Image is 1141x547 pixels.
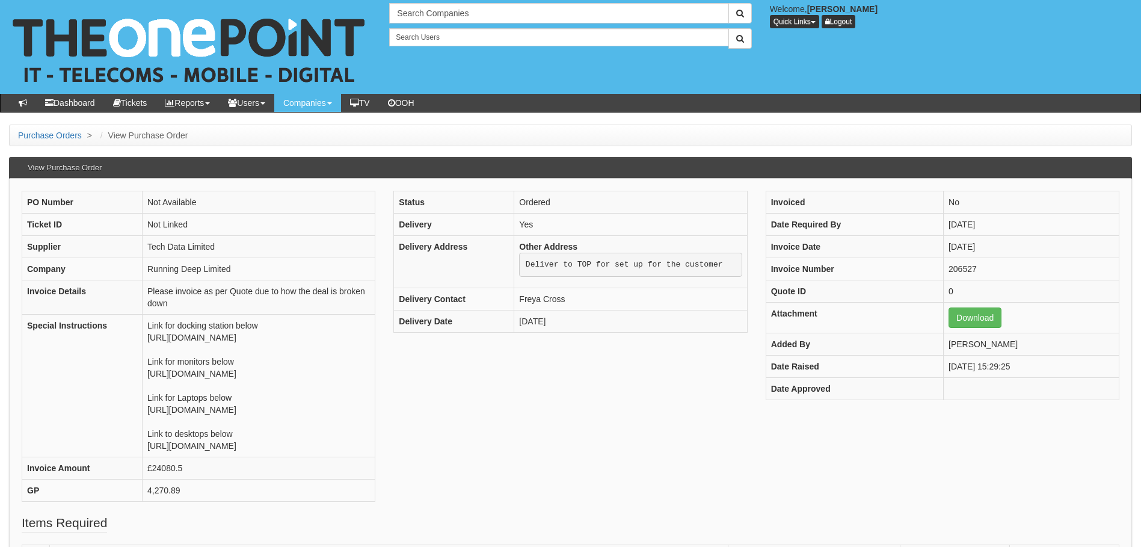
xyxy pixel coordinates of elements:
a: Tickets [104,94,156,112]
td: 206527 [944,258,1119,280]
b: Other Address [519,242,577,252]
th: GP [22,480,143,502]
th: Invoice Amount [22,457,143,480]
td: Freya Cross [514,288,747,310]
td: 4,270.89 [143,480,375,502]
td: No [944,191,1119,214]
th: Date Raised [766,356,943,378]
th: Special Instructions [22,315,143,457]
a: Users [219,94,274,112]
th: Attachment [766,303,943,333]
th: PO Number [22,191,143,214]
td: 0 [944,280,1119,303]
td: [DATE] [514,310,747,332]
td: [DATE] 15:29:25 [944,356,1119,378]
td: £24080.5 [143,457,375,480]
td: Not Available [143,191,375,214]
legend: Items Required [22,514,107,533]
th: Delivery [394,214,514,236]
td: Link for docking station below [URL][DOMAIN_NAME] Link for monitors below [URL][DOMAIN_NAME] Link... [143,315,375,457]
div: Welcome, [761,3,1141,28]
td: [PERSON_NAME] [944,333,1119,356]
th: Invoice Number [766,258,943,280]
a: OOH [379,94,423,112]
button: Quick Links [770,15,819,28]
li: View Purchase Order [97,129,188,141]
pre: Deliver to TOP for set up for the customer [519,253,742,277]
input: Search Users [389,28,728,46]
th: Invoiced [766,191,943,214]
th: Date Required By [766,214,943,236]
td: Yes [514,214,747,236]
h3: View Purchase Order [22,158,108,178]
td: Ordered [514,191,747,214]
td: Please invoice as per Quote due to how the deal is broken down [143,280,375,315]
th: Date Approved [766,378,943,400]
th: Status [394,191,514,214]
th: Delivery Address [394,236,514,288]
a: TV [341,94,379,112]
b: [PERSON_NAME] [807,4,878,14]
td: Running Deep Limited [143,258,375,280]
th: Delivery Contact [394,288,514,310]
th: Company [22,258,143,280]
span: > [84,131,95,140]
th: Invoice Details [22,280,143,315]
th: Invoice Date [766,236,943,258]
th: Quote ID [766,280,943,303]
td: Tech Data Limited [143,236,375,258]
input: Search Companies [389,3,728,23]
a: Reports [156,94,219,112]
th: Supplier [22,236,143,258]
a: Dashboard [36,94,104,112]
a: Companies [274,94,341,112]
th: Added By [766,333,943,356]
a: Logout [822,15,856,28]
th: Ticket ID [22,214,143,236]
a: Purchase Orders [18,131,82,140]
th: Delivery Date [394,310,514,332]
td: [DATE] [944,214,1119,236]
td: [DATE] [944,236,1119,258]
a: Download [949,307,1001,328]
td: Not Linked [143,214,375,236]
